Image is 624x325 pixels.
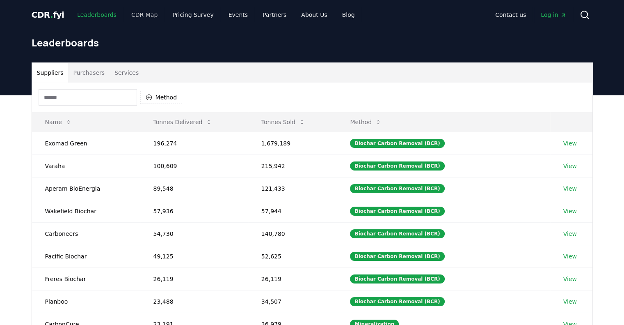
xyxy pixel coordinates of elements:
[350,184,444,193] div: Biochar Carbon Removal (BCR)
[248,267,337,290] td: 26,119
[248,177,337,200] td: 121,433
[336,7,361,22] a: Blog
[350,274,444,284] div: Biochar Carbon Removal (BCR)
[350,161,444,171] div: Biochar Carbon Removal (BCR)
[563,162,577,170] a: View
[32,290,140,313] td: Planboo
[32,177,140,200] td: Aperam BioEnergia
[71,7,361,22] nav: Main
[563,139,577,148] a: View
[541,11,566,19] span: Log in
[32,10,64,20] span: CDR fyi
[39,114,78,130] button: Name
[140,91,183,104] button: Method
[534,7,573,22] a: Log in
[248,200,337,222] td: 57,944
[563,184,577,193] a: View
[32,222,140,245] td: Carboneers
[147,114,219,130] button: Tonnes Delivered
[140,154,248,177] td: 100,609
[32,200,140,222] td: Wakefield Biochar
[140,132,248,154] td: 196,274
[563,275,577,283] a: View
[50,10,53,20] span: .
[248,290,337,313] td: 34,507
[125,7,164,22] a: CDR Map
[563,230,577,238] a: View
[140,200,248,222] td: 57,936
[68,63,110,83] button: Purchasers
[140,222,248,245] td: 54,730
[489,7,533,22] a: Contact us
[32,132,140,154] td: Exomad Green
[140,290,248,313] td: 23,488
[248,132,337,154] td: 1,679,189
[256,7,293,22] a: Partners
[222,7,254,22] a: Events
[350,297,444,306] div: Biochar Carbon Removal (BCR)
[140,267,248,290] td: 26,119
[166,7,220,22] a: Pricing Survey
[350,252,444,261] div: Biochar Carbon Removal (BCR)
[140,245,248,267] td: 49,125
[248,222,337,245] td: 140,780
[71,7,123,22] a: Leaderboards
[32,245,140,267] td: Pacific Biochar
[563,207,577,215] a: View
[295,7,334,22] a: About Us
[248,245,337,267] td: 52,625
[255,114,312,130] button: Tonnes Sold
[140,177,248,200] td: 89,548
[343,114,388,130] button: Method
[350,207,444,216] div: Biochar Carbon Removal (BCR)
[32,36,593,49] h1: Leaderboards
[350,139,444,148] div: Biochar Carbon Removal (BCR)
[563,252,577,260] a: View
[563,297,577,306] a: View
[32,154,140,177] td: Varaha
[110,63,144,83] button: Services
[32,9,64,21] a: CDR.fyi
[32,63,69,83] button: Suppliers
[489,7,573,22] nav: Main
[32,267,140,290] td: Freres Biochar
[350,229,444,238] div: Biochar Carbon Removal (BCR)
[248,154,337,177] td: 215,942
